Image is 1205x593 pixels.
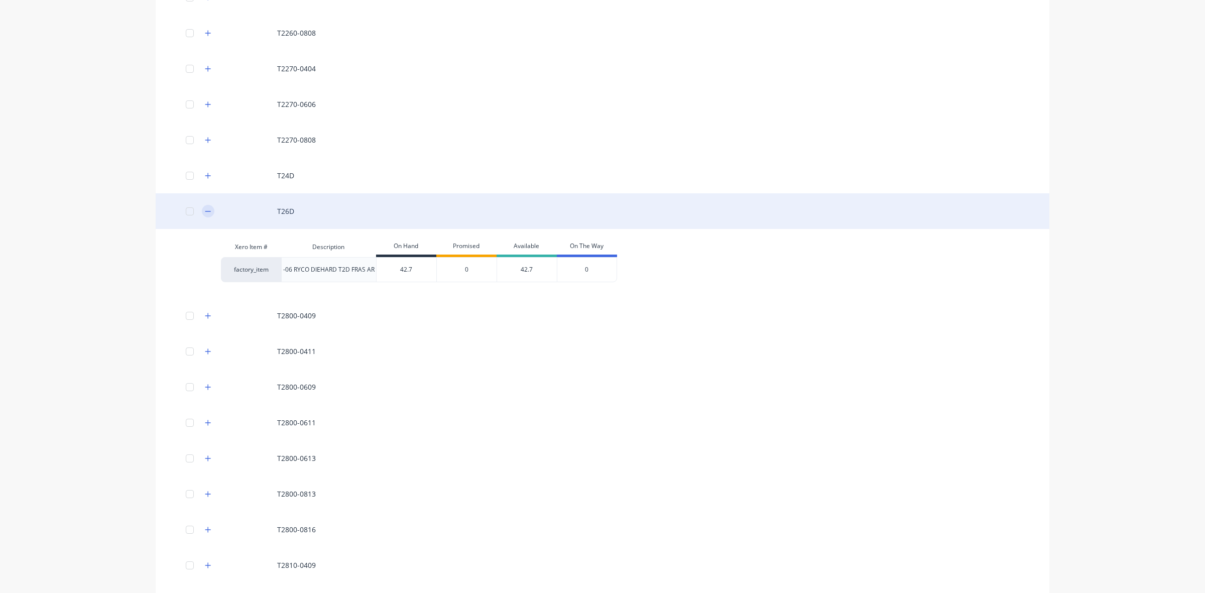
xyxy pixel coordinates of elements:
div: factory_item [221,257,281,282]
div: Available [497,237,557,257]
div: Xero Item # [221,237,281,257]
div: Promised [436,237,497,257]
div: Description [281,237,376,257]
div: On The Way [557,237,617,257]
div: 42.7 [497,257,557,282]
div: On Hand [376,237,436,257]
div: -06 RYCO DIEHARD T2D FRAS AR [281,257,376,282]
div: 0 [557,257,617,282]
div: 42.7 [377,257,436,282]
div: 0 [436,257,497,282]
